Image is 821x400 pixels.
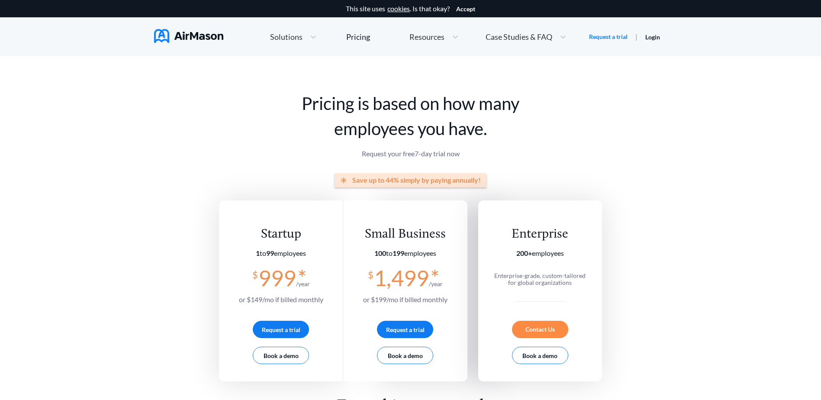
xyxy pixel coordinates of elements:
[252,266,258,280] span: $
[589,32,628,41] a: Request a trial
[516,249,532,257] b: 200+
[154,29,223,43] img: AirMason Logo
[456,6,475,13] button: Accept cookies
[253,347,309,364] button: Book a demo
[377,321,433,338] button: Request a trial
[377,347,433,364] button: Book a demo
[256,249,260,257] b: 1
[490,226,590,242] div: Enterprise
[635,32,637,41] span: |
[239,226,323,242] div: Startup
[512,347,568,364] button: Book a demo
[346,29,370,45] a: Pricing
[266,249,274,257] b: 99
[363,295,448,303] span: or $ 199 /mo if billed monthly
[409,33,444,41] span: Resources
[258,265,296,291] span: 999
[368,266,373,280] span: $
[393,249,404,257] b: 199
[387,5,410,13] a: cookies
[645,33,660,41] a: Login
[486,33,552,41] span: Case Studies & FAQ
[363,249,448,257] section: employees
[239,295,323,303] span: or $ 149 /mo if billed monthly
[512,321,568,338] div: Contact Us
[363,226,448,242] div: Small Business
[346,33,370,41] div: Pricing
[219,150,602,158] p: Request your free 7 -day trial now
[374,265,429,291] span: 1,499
[253,321,309,338] button: Request a trial
[374,249,386,257] b: 100
[374,249,404,257] span: to
[490,249,590,257] section: employees
[494,272,586,286] span: Enterprise-grade, custom-tailored for global organizations
[239,249,323,257] section: employees
[352,176,481,184] span: Save up to 44% simply by paying annually!
[219,91,602,141] h1: Pricing is based on how many employees you have.
[270,33,303,41] span: Solutions
[256,249,274,257] span: to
